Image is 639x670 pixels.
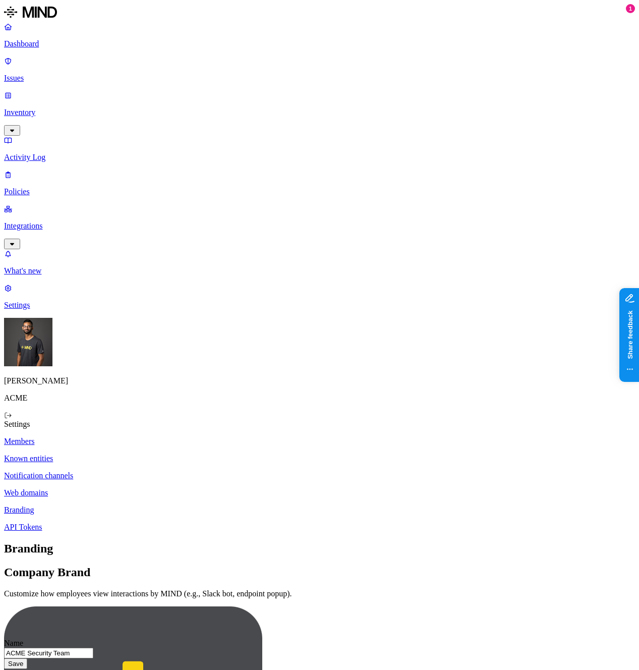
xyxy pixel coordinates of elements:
[4,153,635,162] p: Activity Log
[4,136,635,162] a: Activity Log
[4,204,635,248] a: Integrations
[4,648,93,658] input: Company Name
[4,74,635,83] p: Issues
[4,4,635,22] a: MIND
[4,249,635,275] a: What's new
[4,639,23,647] label: Name
[4,394,635,403] p: ACME
[4,542,635,555] h2: Branding
[4,589,635,598] p: Customize how employees view interactions by MIND (e.g., Slack bot, endpoint popup).
[4,506,635,515] a: Branding
[4,488,635,497] a: Web domains
[4,170,635,196] a: Policies
[4,454,635,463] a: Known entities
[4,4,57,20] img: MIND
[4,471,635,480] a: Notification channels
[4,57,635,83] a: Issues
[4,437,635,446] a: Members
[4,187,635,196] p: Policies
[4,420,635,429] div: Settings
[4,91,635,134] a: Inventory
[4,658,27,669] button: Save
[4,566,635,579] h2: Company Brand
[4,266,635,275] p: What's new
[4,523,635,532] a: API Tokens
[4,284,635,310] a: Settings
[4,221,635,231] p: Integrations
[4,318,52,366] img: Amit Cohen
[4,108,635,117] p: Inventory
[4,301,635,310] p: Settings
[626,4,635,13] div: 1
[4,39,635,48] p: Dashboard
[4,22,635,48] a: Dashboard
